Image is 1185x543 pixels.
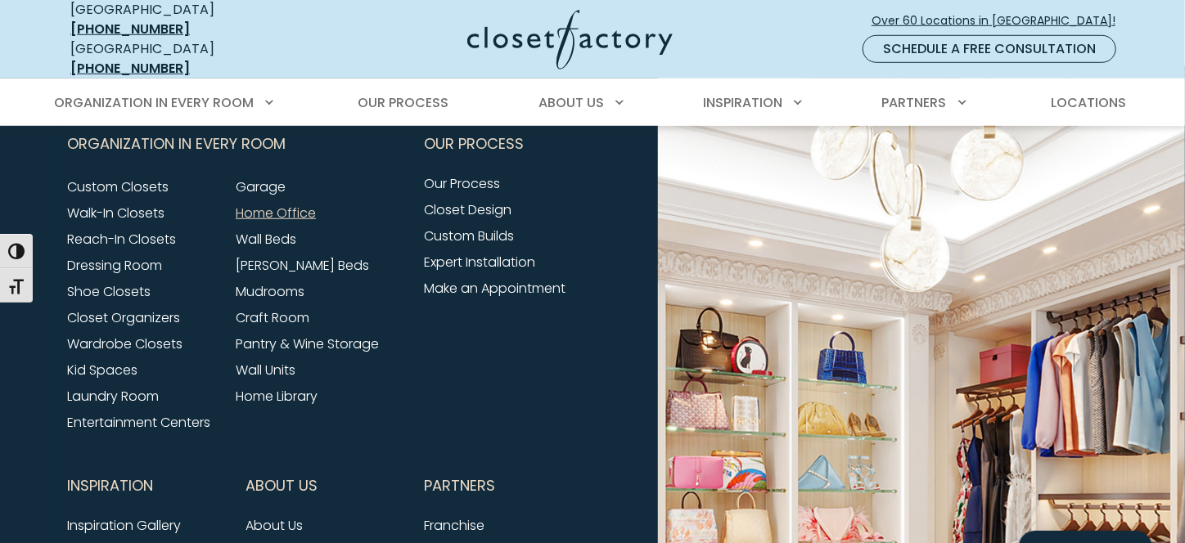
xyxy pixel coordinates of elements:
a: Laundry Room [67,387,159,406]
a: Mudrooms [236,282,304,301]
a: Closet Design [424,200,511,219]
a: [PHONE_NUMBER] [70,20,190,38]
a: Expert Installation [424,253,535,271]
span: Organization in Every Room [54,93,254,112]
span: About Us [538,93,604,112]
button: Footer Subnav Button - About Us [246,465,404,506]
a: Garage [236,177,286,196]
span: Our Process [424,123,524,164]
a: Home Library [236,387,318,406]
div: [GEOGRAPHIC_DATA] [70,39,308,79]
button: Footer Subnav Button - Inspiration [67,465,226,506]
a: Over 60 Locations in [GEOGRAPHIC_DATA]! [871,7,1129,35]
a: Custom Closets [67,177,169,196]
a: Walk-In Closets [67,204,164,222]
span: Partners [424,465,495,506]
a: [PERSON_NAME] Beds [236,256,369,275]
button: Footer Subnav Button - Our Process [424,123,583,164]
span: About Us [246,465,318,506]
a: Kid Spaces [67,361,137,379]
a: Wall Beds [236,230,296,249]
a: Dressing Room [67,256,162,275]
a: Reach-In Closets [67,230,176,249]
a: Our Process [424,174,500,193]
span: Over 60 Locations in [GEOGRAPHIC_DATA]! [872,12,1129,29]
span: Partners [882,93,947,112]
span: Our Process [358,93,448,112]
a: Shoe Closets [67,282,151,301]
a: Custom Builds [424,227,514,245]
button: Footer Subnav Button - Partners [424,465,583,506]
a: Franchise [424,516,484,535]
img: Closet Factory Logo [467,10,673,70]
span: Inspiration [703,93,782,112]
a: Closet Organizers [67,308,180,327]
a: Inspiration Gallery [67,516,181,535]
span: Inspiration [67,465,153,506]
a: Home Office [236,204,316,222]
a: [PHONE_NUMBER] [70,59,190,78]
button: Footer Subnav Button - Organization in Every Room [67,123,404,164]
a: Pantry & Wine Storage [236,334,379,353]
a: Entertainment Centers [67,413,210,432]
a: Make an Appointment [424,279,565,298]
nav: Primary Menu [43,80,1142,126]
a: Craft Room [236,308,309,327]
span: Organization in Every Room [67,123,286,164]
a: Wardrobe Closets [67,334,182,353]
a: Wall Units [236,361,295,379]
span: Locations [1051,93,1126,112]
a: About Us [246,516,303,535]
a: Schedule a Free Consultation [863,35,1116,63]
